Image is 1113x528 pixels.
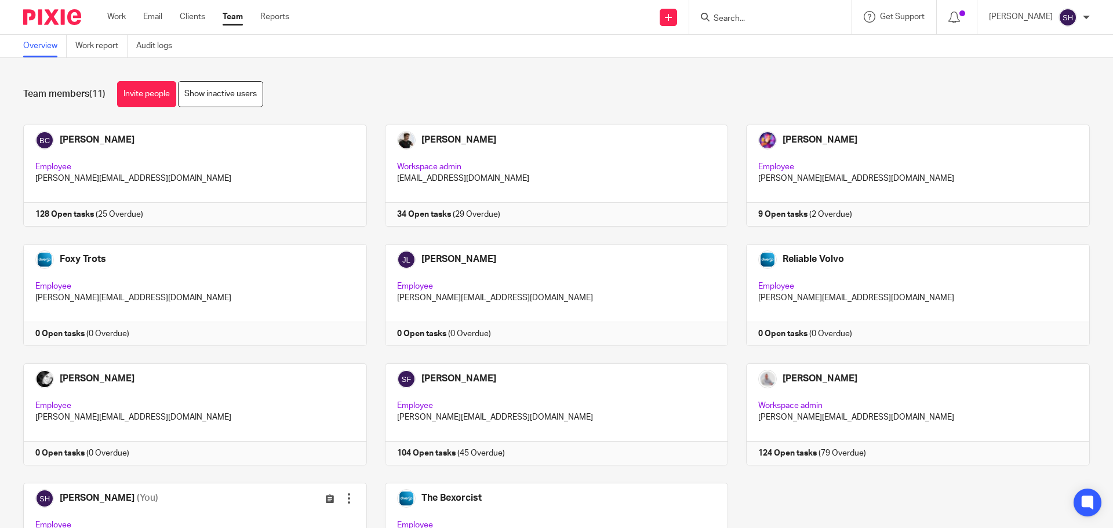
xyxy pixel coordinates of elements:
[712,14,817,24] input: Search
[23,35,67,57] a: Overview
[117,81,176,107] a: Invite people
[178,81,263,107] a: Show inactive users
[136,35,181,57] a: Audit logs
[989,11,1053,23] p: [PERSON_NAME]
[180,11,205,23] a: Clients
[23,9,81,25] img: Pixie
[89,89,106,99] span: (11)
[107,11,126,23] a: Work
[75,35,128,57] a: Work report
[143,11,162,23] a: Email
[1059,8,1077,27] img: svg%3E
[223,11,243,23] a: Team
[260,11,289,23] a: Reports
[880,13,925,21] span: Get Support
[23,88,106,100] h1: Team members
